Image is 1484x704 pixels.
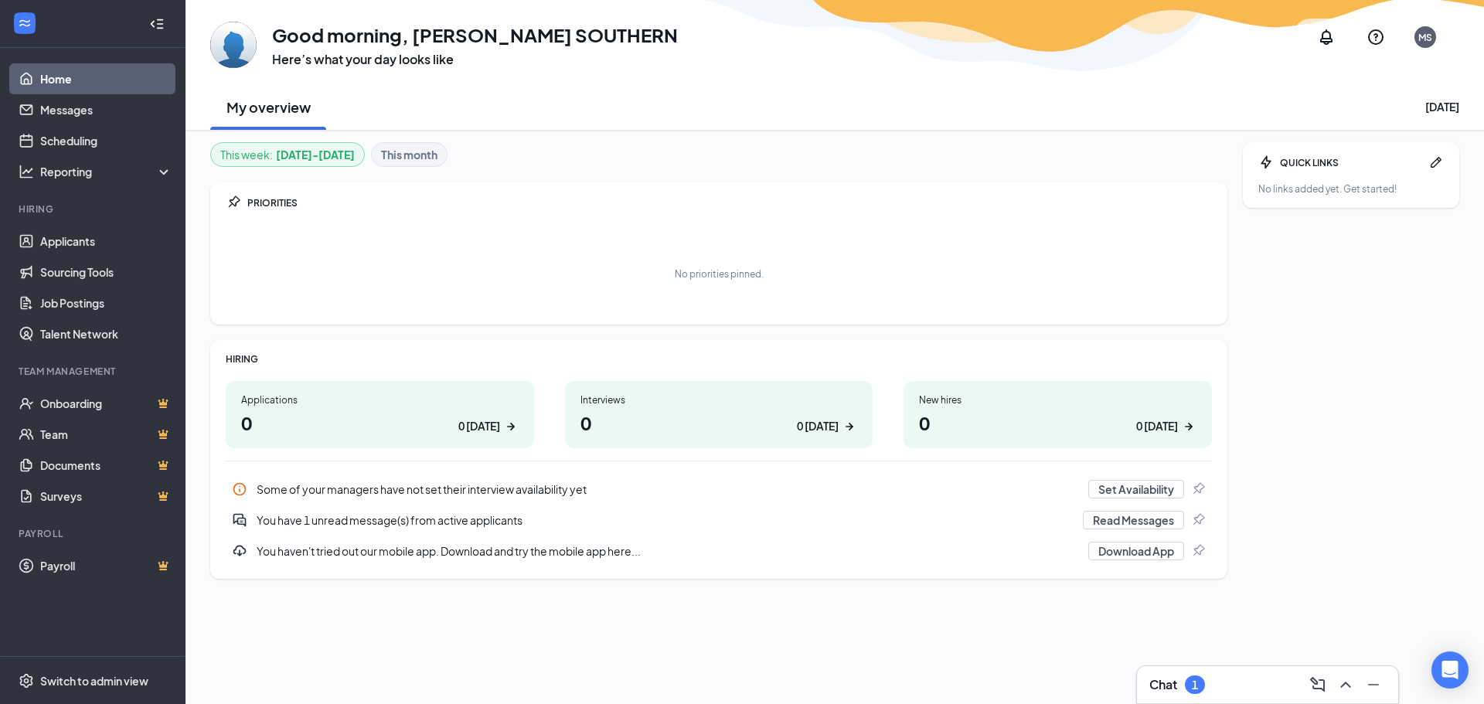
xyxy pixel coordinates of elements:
[226,474,1212,505] div: Some of your managers have not set their interview availability yet
[40,481,172,512] a: SurveysCrown
[1258,182,1444,196] div: No links added yet. Get started!
[675,267,764,281] div: No priorities pinned.
[226,505,1212,536] a: DoubleChatActiveYou have 1 unread message(s) from active applicantsRead MessagesPin
[247,196,1212,209] div: PRIORITIES
[19,202,169,216] div: Hiring
[1418,31,1432,44] div: MS
[1317,28,1336,46] svg: Notifications
[919,410,1196,436] h1: 0
[272,51,678,68] h3: Here’s what your day looks like
[40,550,172,581] a: PayrollCrown
[1190,481,1206,497] svg: Pin
[458,418,500,434] div: 0 [DATE]
[1181,419,1196,434] svg: ArrowRight
[1088,542,1184,560] button: Download App
[40,673,148,689] div: Switch to admin view
[1280,156,1422,169] div: QUICK LINKS
[1136,418,1178,434] div: 0 [DATE]
[580,393,858,406] div: Interviews
[232,512,247,528] svg: DoubleChatActive
[1192,678,1198,692] div: 1
[1333,672,1358,697] button: ChevronUp
[241,393,519,406] div: Applications
[272,22,678,48] h1: Good morning, [PERSON_NAME] SOUTHERN
[276,146,355,163] b: [DATE] - [DATE]
[40,287,172,318] a: Job Postings
[226,352,1212,366] div: HIRING
[226,474,1212,505] a: InfoSome of your managers have not set their interview availability yetSet AvailabilityPin
[580,410,858,436] h1: 0
[257,481,1079,497] div: Some of your managers have not set their interview availability yet
[842,419,857,434] svg: ArrowRight
[1336,675,1355,694] svg: ChevronUp
[1149,676,1177,693] h3: Chat
[241,410,519,436] h1: 0
[797,418,839,434] div: 0 [DATE]
[503,419,519,434] svg: ArrowRight
[149,16,165,32] svg: Collapse
[381,146,437,163] b: This month
[1088,480,1184,498] button: Set Availability
[257,543,1079,559] div: You haven't tried out our mobile app. Download and try the mobile app here...
[19,365,169,378] div: Team Management
[17,15,32,31] svg: WorkstreamLogo
[210,22,257,68] img: MCCLINTOCK SOUTHERN
[1305,672,1330,697] button: ComposeMessage
[226,381,534,448] a: Applications00 [DATE]ArrowRight
[19,164,34,179] svg: Analysis
[232,481,247,497] svg: Info
[1425,99,1459,114] div: [DATE]
[1309,675,1327,694] svg: ComposeMessage
[40,226,172,257] a: Applicants
[40,125,172,156] a: Scheduling
[40,388,172,419] a: OnboardingCrown
[40,318,172,349] a: Talent Network
[40,257,172,287] a: Sourcing Tools
[226,505,1212,536] div: You have 1 unread message(s) from active applicants
[1428,155,1444,170] svg: Pen
[19,527,169,540] div: Payroll
[40,164,173,179] div: Reporting
[40,63,172,94] a: Home
[1364,675,1383,694] svg: Minimize
[226,97,311,117] h2: My overview
[232,543,247,559] svg: Download
[919,393,1196,406] div: New hires
[1190,543,1206,559] svg: Pin
[1361,672,1386,697] button: Minimize
[904,381,1212,448] a: New hires00 [DATE]ArrowRight
[40,419,172,450] a: TeamCrown
[40,450,172,481] a: DocumentsCrown
[1431,651,1469,689] div: Open Intercom Messenger
[220,146,355,163] div: This week :
[1083,511,1184,529] button: Read Messages
[565,381,873,448] a: Interviews00 [DATE]ArrowRight
[257,512,1074,528] div: You have 1 unread message(s) from active applicants
[1258,155,1274,170] svg: Bolt
[40,94,172,125] a: Messages
[226,195,241,210] svg: Pin
[19,673,34,689] svg: Settings
[226,536,1212,566] div: You haven't tried out our mobile app. Download and try the mobile app here...
[1367,28,1385,46] svg: QuestionInfo
[226,536,1212,566] a: DownloadYou haven't tried out our mobile app. Download and try the mobile app here...Download AppPin
[1190,512,1206,528] svg: Pin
